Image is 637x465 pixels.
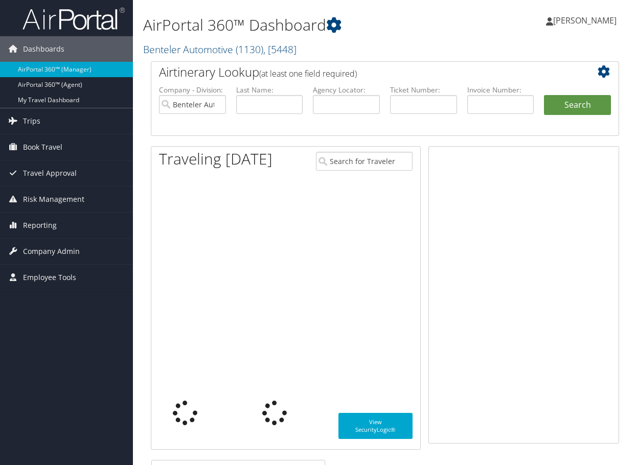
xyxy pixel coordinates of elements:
input: Search for Traveler [316,152,413,171]
a: Benteler Automotive [143,42,297,56]
label: Company - Division: [159,85,226,95]
a: View SecurityLogic® [338,413,413,439]
span: , [ 5448 ] [263,42,297,56]
span: Book Travel [23,134,62,160]
img: airportal-logo.png [22,7,125,31]
h2: Airtinerary Lookup [159,63,572,81]
a: [PERSON_NAME] [546,5,627,36]
label: Last Name: [236,85,303,95]
h1: Traveling [DATE] [159,148,272,170]
span: Dashboards [23,36,64,62]
button: Search [544,95,611,115]
span: (at least one field required) [259,68,357,79]
label: Ticket Number: [390,85,457,95]
span: Risk Management [23,187,84,212]
label: Agency Locator: [313,85,380,95]
span: Trips [23,108,40,134]
span: Company Admin [23,239,80,264]
span: [PERSON_NAME] [553,15,617,26]
span: ( 1130 ) [236,42,263,56]
label: Invoice Number: [467,85,534,95]
span: Reporting [23,213,57,238]
span: Employee Tools [23,265,76,290]
span: Travel Approval [23,160,77,186]
h1: AirPortal 360™ Dashboard [143,14,466,36]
